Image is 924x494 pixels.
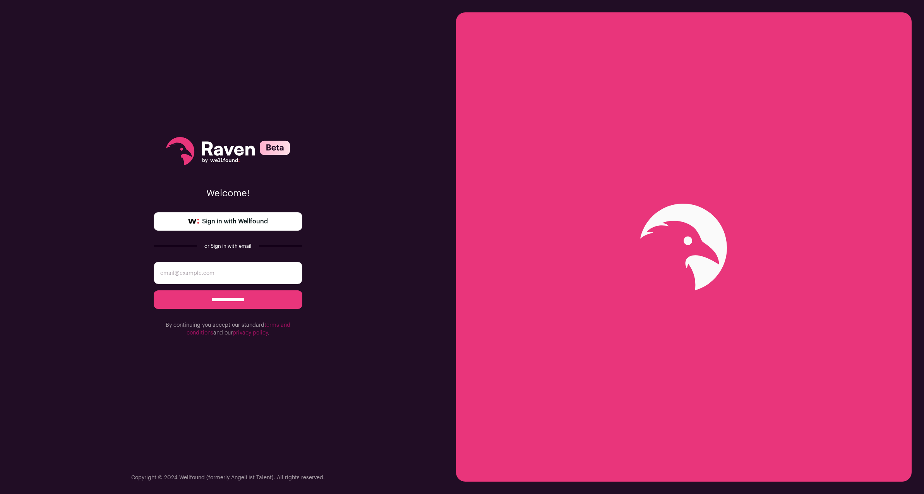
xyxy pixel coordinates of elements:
[131,474,325,482] p: Copyright © 2024 Wellfound (formerly AngelList Talent). All rights reserved.
[233,330,268,336] a: privacy policy
[203,243,253,249] div: or Sign in with email
[154,262,302,284] input: email@example.com
[202,217,268,226] span: Sign in with Wellfound
[187,322,290,336] a: terms and conditions
[154,187,302,200] p: Welcome!
[154,212,302,231] a: Sign in with Wellfound
[154,321,302,337] p: By continuing you accept our standard and our .
[188,219,199,224] img: wellfound-symbol-flush-black-fb3c872781a75f747ccb3a119075da62bfe97bd399995f84a933054e44a575c4.png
